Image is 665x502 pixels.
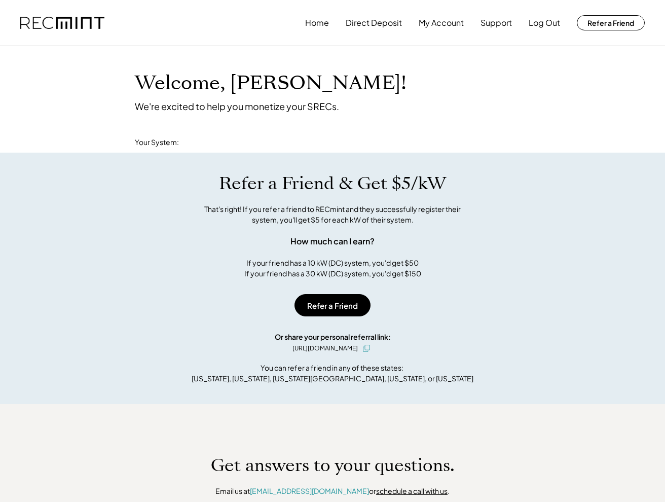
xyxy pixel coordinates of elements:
[294,294,371,316] button: Refer a Friend
[376,486,448,495] a: schedule a call with us
[135,71,407,95] h1: Welcome, [PERSON_NAME]!
[215,486,450,496] div: Email us at or .
[219,173,446,194] h1: Refer a Friend & Get $5/kW
[529,13,560,33] button: Log Out
[275,332,391,342] div: Or share your personal referral link:
[244,258,421,279] div: If your friend has a 10 kW (DC) system, you'd get $50 If your friend has a 30 kW (DC) system, you...
[290,235,375,247] div: How much can I earn?
[481,13,512,33] button: Support
[211,455,455,476] h1: Get answers to your questions.
[419,13,464,33] button: My Account
[135,100,339,112] div: We're excited to help you monetize your SRECs.
[305,13,329,33] button: Home
[346,13,402,33] button: Direct Deposit
[577,15,645,30] button: Refer a Friend
[250,486,369,495] a: [EMAIL_ADDRESS][DOMAIN_NAME]
[135,137,179,148] div: Your System:
[20,17,104,29] img: recmint-logotype%403x.png
[360,342,373,354] button: click to copy
[292,344,358,353] div: [URL][DOMAIN_NAME]
[192,363,473,384] div: You can refer a friend in any of these states: [US_STATE], [US_STATE], [US_STATE][GEOGRAPHIC_DATA...
[193,204,472,225] div: That's right! If you refer a friend to RECmint and they successfully register their system, you'l...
